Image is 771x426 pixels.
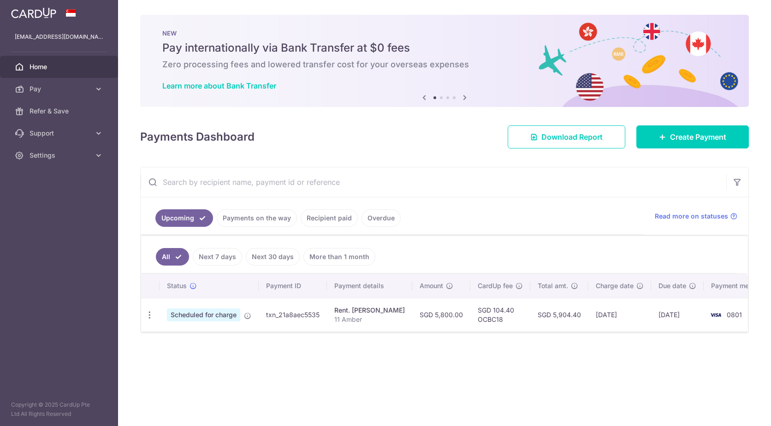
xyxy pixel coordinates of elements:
span: Pay [30,84,90,94]
a: Create Payment [636,125,749,148]
span: Due date [658,281,686,290]
p: 11 Amber [334,315,405,324]
span: CardUp fee [478,281,513,290]
a: Download Report [508,125,625,148]
td: [DATE] [588,298,651,331]
input: Search by recipient name, payment id or reference [141,167,726,197]
span: Status [167,281,187,290]
div: Rent. [PERSON_NAME] [334,306,405,315]
td: SGD 104.40 OCBC18 [470,298,530,331]
span: Amount [420,281,443,290]
a: Upcoming [155,209,213,227]
img: Bank transfer banner [140,15,749,107]
img: CardUp [11,7,56,18]
span: Refer & Save [30,106,90,116]
span: Support [30,129,90,138]
a: Read more on statuses [655,212,737,221]
td: [DATE] [651,298,704,331]
th: Payment ID [259,274,327,298]
a: Recipient paid [301,209,358,227]
p: NEW [162,30,727,37]
span: Create Payment [670,131,726,142]
a: More than 1 month [303,248,375,266]
img: Bank Card [706,309,725,320]
span: Settings [30,151,90,160]
span: Home [30,62,90,71]
h5: Pay internationally via Bank Transfer at $0 fees [162,41,727,55]
a: Learn more about Bank Transfer [162,81,276,90]
th: Payment details [327,274,412,298]
td: txn_21a8aec5535 [259,298,327,331]
h6: Zero processing fees and lowered transfer cost for your overseas expenses [162,59,727,70]
a: Overdue [362,209,401,227]
a: All [156,248,189,266]
p: [EMAIL_ADDRESS][DOMAIN_NAME] [15,32,103,41]
a: Payments on the way [217,209,297,227]
span: Charge date [596,281,634,290]
span: Download Report [541,131,603,142]
td: SGD 5,904.40 [530,298,588,331]
td: SGD 5,800.00 [412,298,470,331]
h4: Payments Dashboard [140,129,255,145]
span: 0801 [727,311,742,319]
a: Next 30 days [246,248,300,266]
span: Total amt. [538,281,568,290]
span: Read more on statuses [655,212,728,221]
a: Next 7 days [193,248,242,266]
span: Scheduled for charge [167,308,240,321]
